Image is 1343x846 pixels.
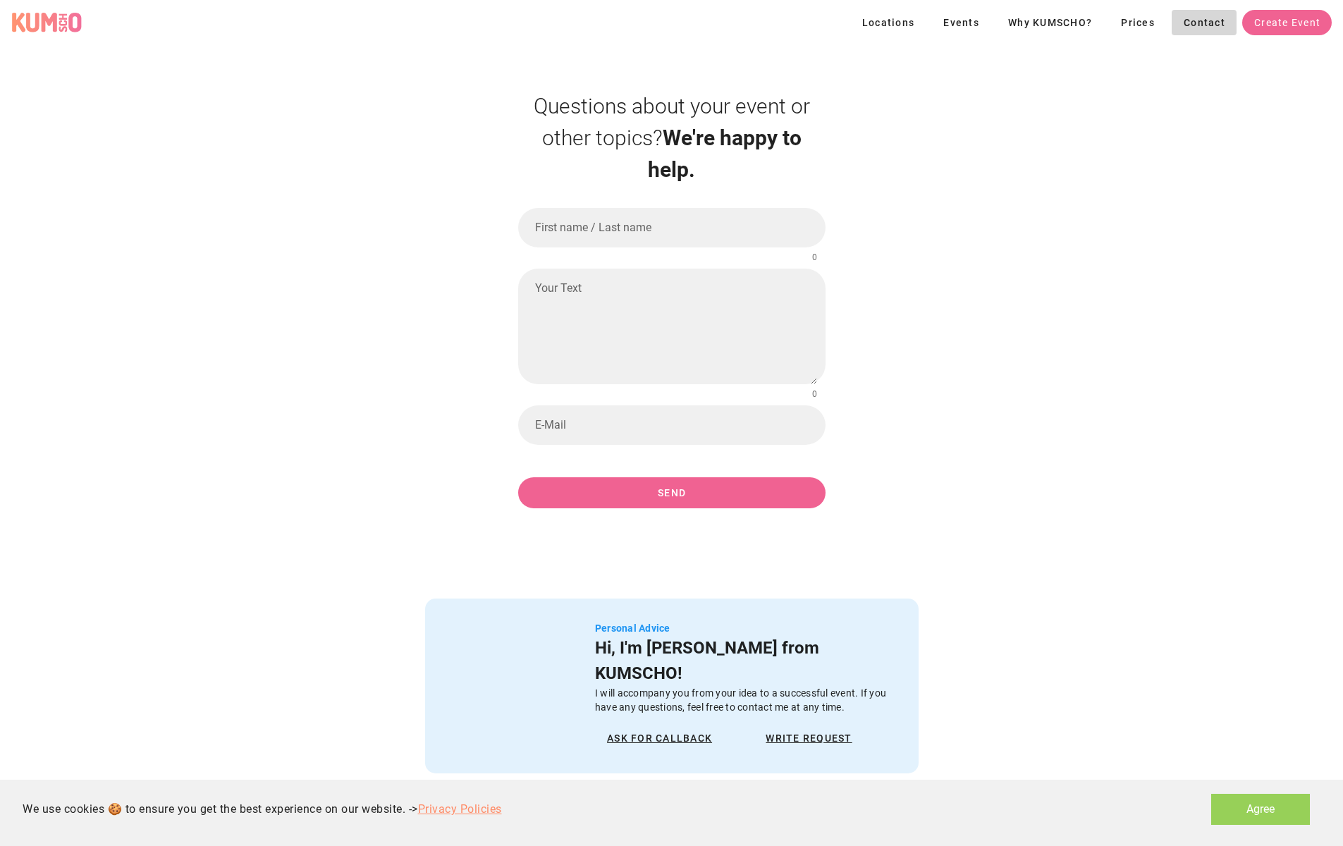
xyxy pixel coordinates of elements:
[606,732,712,744] span: ask for callback
[595,725,723,751] button: ask for callback
[850,10,926,35] button: Locations
[996,10,1103,35] a: Why KUMSCHO?
[754,725,864,751] a: write request
[11,12,82,33] div: KUMSCHO Logo
[595,635,896,686] h2: Hi, I'm [PERSON_NAME] from KUMSCHO!
[23,801,502,818] div: We use cookies 🍪 to ensure you get the best experience on our website. ->
[850,15,932,28] a: Locations
[532,487,811,498] span: Send
[1253,17,1320,28] span: Create Event
[1211,794,1310,825] button: Agree
[861,17,915,28] span: Locations
[1007,17,1092,28] span: Why KUMSCHO?
[1109,10,1166,35] a: Prices
[812,253,817,263] div: 0
[595,686,896,714] p: I will accompany you from your idea to a successful event. If you have any questions, feel free t...
[812,390,817,400] div: 0
[1172,10,1237,35] a: Contact
[943,17,979,28] span: Events
[1120,17,1155,28] span: Prices
[1183,17,1225,28] span: Contact
[931,10,991,35] a: Events
[534,94,810,150] span: Questions about your event or other topics?
[1242,10,1332,35] a: Create Event
[518,90,826,185] h2: We're happy to help.
[11,12,87,33] a: KUMSCHO Logo
[765,732,852,744] span: write request
[518,477,826,508] button: Send
[595,621,896,635] p: Personal Advice
[418,802,502,816] a: Privacy Policies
